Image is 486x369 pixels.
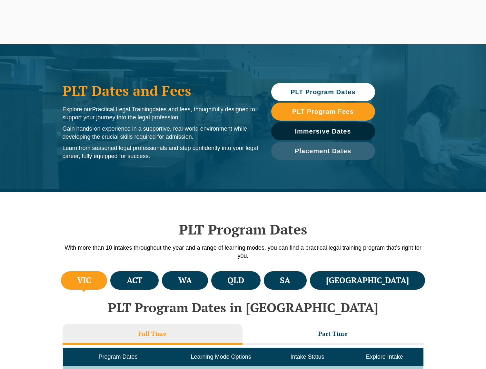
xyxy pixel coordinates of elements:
[326,275,409,286] h4: [GEOGRAPHIC_DATA]
[366,354,403,360] span: Explore Intake
[127,275,143,286] h4: ACT
[280,275,290,286] h4: SA
[63,83,258,99] h1: PLT Dates and Fees
[295,128,351,135] span: Immersive Dates
[292,108,354,115] span: PLT Program Fees
[271,142,375,160] a: Placement Dates
[191,354,251,360] span: Learning Mode Options
[63,105,258,122] p: Explore our dates and fees, thoughtfully designed to support your journey into the legal profession.
[59,300,427,314] h2: PLT Program Dates in [GEOGRAPHIC_DATA]
[138,330,167,337] h3: Full Time
[63,125,258,141] p: Gain hands-on experience in a supportive, real-world environment while developing the crucial ski...
[227,275,244,286] h4: QLD
[178,275,192,286] h4: WA
[271,103,375,121] a: PLT Program Fees
[77,275,91,286] h4: VIC
[63,144,258,160] p: Learn from seasoned legal professionals and step confidently into your legal career, fully equipp...
[59,244,427,260] p: With more than 10 intakes throughout the year and a range of learning modes, you can find a pract...
[59,221,427,237] h2: PLT Program Dates
[291,89,355,95] span: PLT Program Dates
[271,122,375,140] a: Immersive Dates
[92,106,153,113] span: Practical Legal Training
[318,330,348,337] h3: Part Time
[290,354,324,360] span: Intake Status
[98,354,137,360] span: Program Dates
[271,83,375,101] a: PLT Program Dates
[295,148,351,154] span: Placement Dates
